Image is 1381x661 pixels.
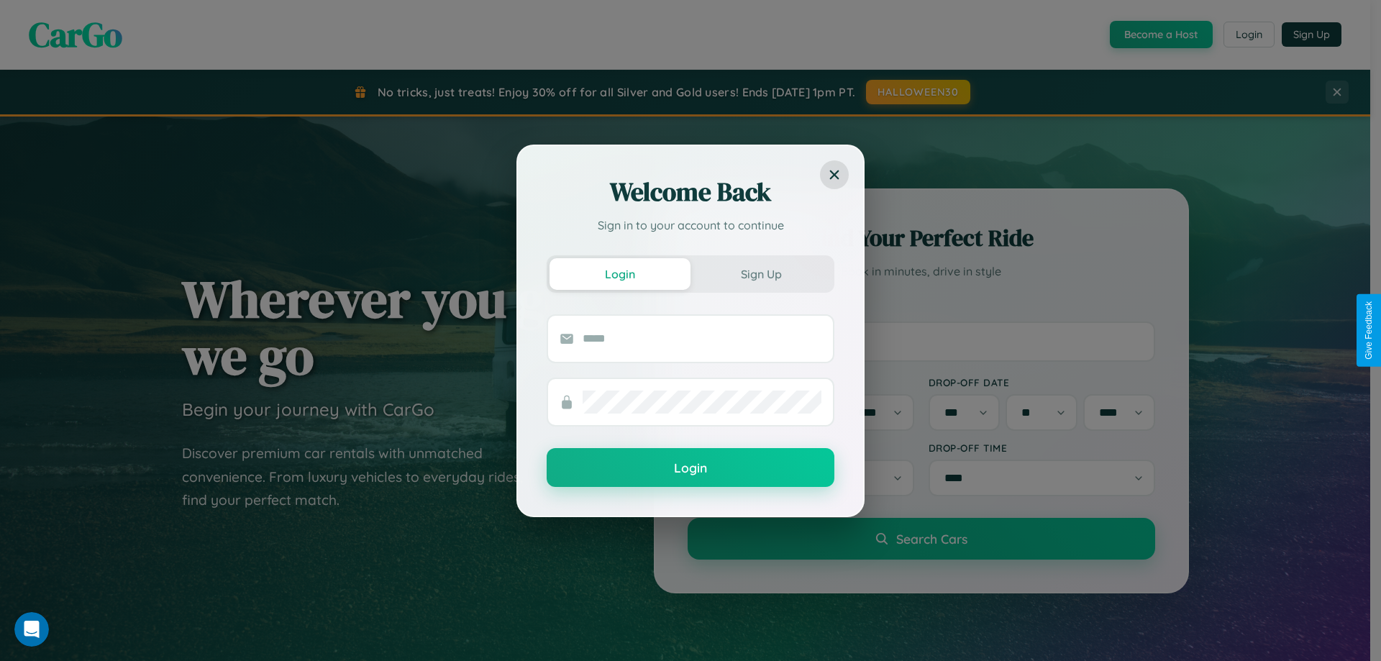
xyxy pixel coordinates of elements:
[14,612,49,647] iframe: Intercom live chat
[690,258,831,290] button: Sign Up
[547,216,834,234] p: Sign in to your account to continue
[547,448,834,487] button: Login
[550,258,690,290] button: Login
[1364,301,1374,360] div: Give Feedback
[547,175,834,209] h2: Welcome Back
